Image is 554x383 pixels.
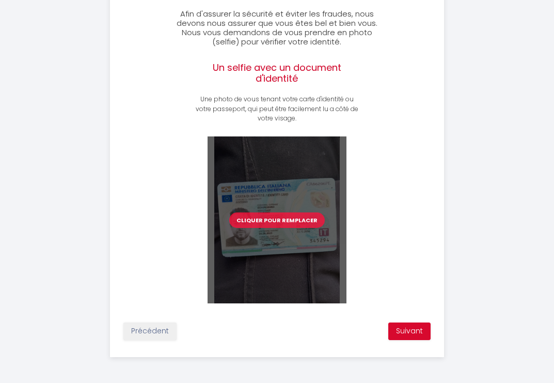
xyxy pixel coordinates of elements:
[177,8,377,47] span: Afin d'assurer la sécurité et éviter les fraudes, nous devons nous assurer que vous êtes bel et b...
[123,323,177,340] button: Précédent
[194,62,360,84] h2: Un selfie avec un document d'identité
[229,212,325,228] button: Cliquer pour remplacer
[194,95,360,124] p: Une photo de vous tenant votre carte d'identité ou votre passeport, qui peut être facilement lu a...
[388,323,431,340] button: Suivant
